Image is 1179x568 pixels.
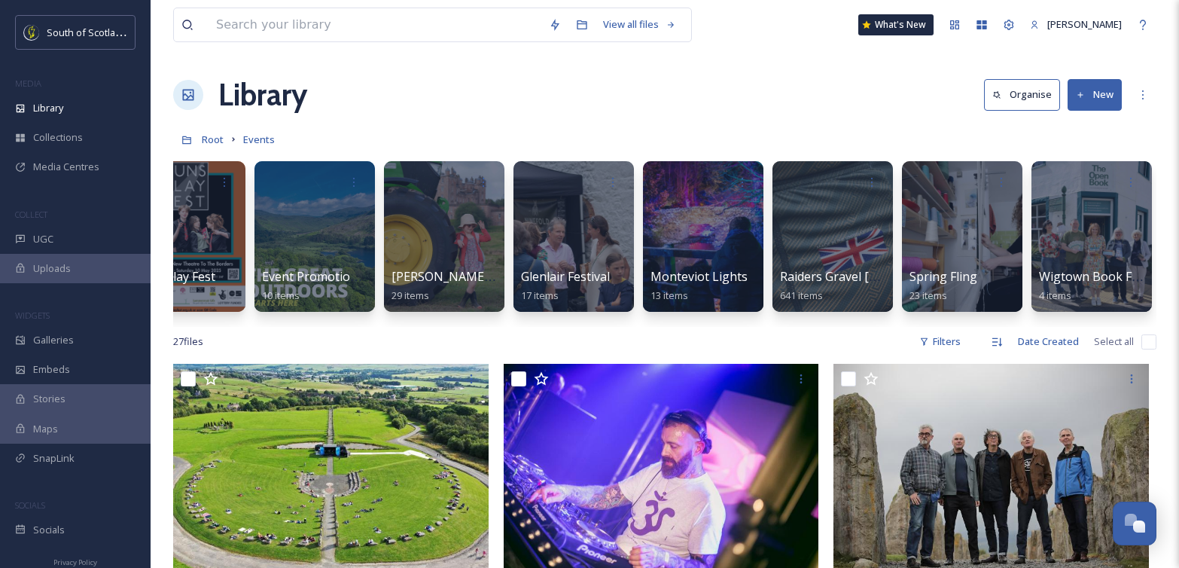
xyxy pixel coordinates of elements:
[596,10,684,39] a: View all files
[133,270,215,302] a: Duns Play Fest
[650,289,688,302] span: 13 items
[780,268,961,285] span: Raiders Gravel [PERSON_NAME]
[202,130,224,148] a: Root
[984,79,1060,110] button: Organise
[33,392,65,406] span: Stories
[15,310,50,321] span: WIDGETS
[33,422,58,436] span: Maps
[909,268,977,285] span: Spring Fling
[47,25,218,39] span: South of Scotland Destination Alliance
[33,451,75,466] span: SnapLink
[218,72,307,118] a: Library
[912,327,968,356] div: Filters
[1113,502,1156,545] button: Open Chat
[780,270,961,302] a: Raiders Gravel [PERSON_NAME]641 items
[909,289,947,302] span: 23 items
[780,289,823,302] span: 641 items
[33,333,74,347] span: Galleries
[1039,289,1071,302] span: 4 items
[650,268,748,285] span: Monteviot Lights
[33,101,63,115] span: Library
[262,289,300,302] span: 10 items
[243,130,275,148] a: Events
[521,270,610,302] a: Glenlair Festival17 items
[209,8,541,41] input: Search your library
[984,79,1068,110] a: Organise
[33,523,65,537] span: Socials
[33,232,53,246] span: UGC
[262,270,407,302] a: Event Promotional Assets10 items
[33,362,70,377] span: Embeds
[33,130,83,145] span: Collections
[1039,270,1149,302] a: Wigtown Book Fest4 items
[202,133,224,146] span: Root
[909,270,977,302] a: Spring Fling23 items
[1047,17,1122,31] span: [PERSON_NAME]
[391,268,561,285] span: [PERSON_NAME] Country Fair
[173,334,203,349] span: 27 file s
[1094,334,1134,349] span: Select all
[15,499,45,511] span: SOCIALS
[1010,327,1086,356] div: Date Created
[858,14,934,35] a: What's New
[15,209,47,220] span: COLLECT
[243,133,275,146] span: Events
[15,78,41,89] span: MEDIA
[33,261,71,276] span: Uploads
[1068,79,1122,110] button: New
[33,160,99,174] span: Media Centres
[650,270,748,302] a: Monteviot Lights13 items
[1022,10,1129,39] a: [PERSON_NAME]
[24,25,39,40] img: images.jpeg
[133,268,215,285] span: Duns Play Fest
[53,557,97,567] span: Privacy Policy
[1039,268,1149,285] span: Wigtown Book Fest
[391,289,429,302] span: 29 items
[521,289,559,302] span: 17 items
[521,268,610,285] span: Glenlair Festival
[391,270,561,302] a: [PERSON_NAME] Country Fair29 items
[262,268,407,285] span: Event Promotional Assets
